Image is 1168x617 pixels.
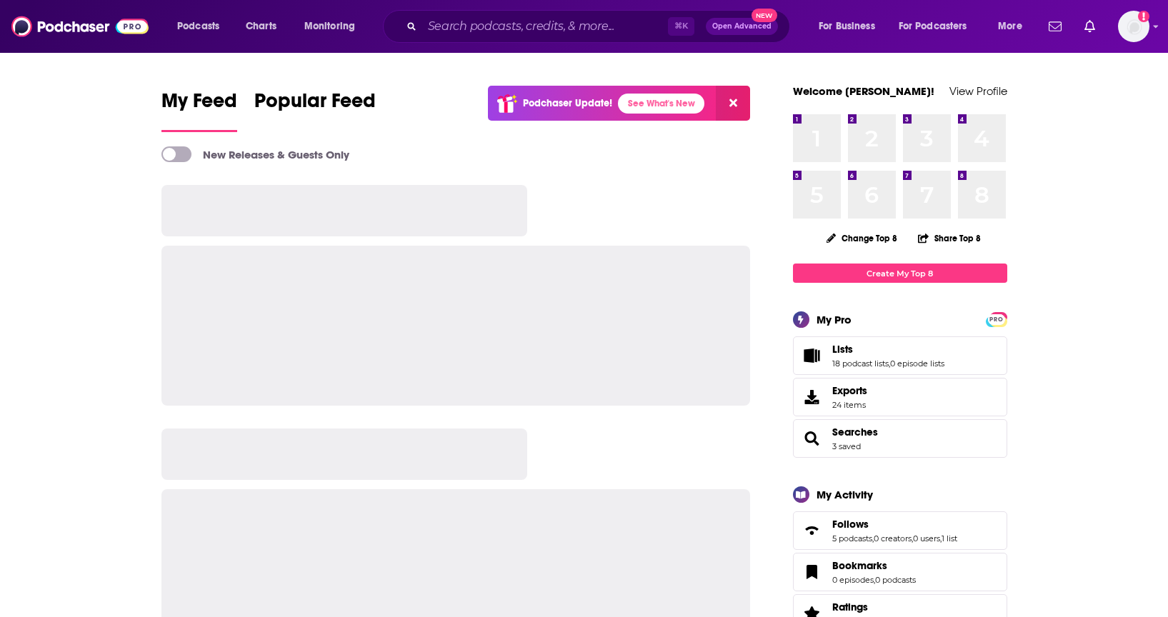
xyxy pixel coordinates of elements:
[161,89,237,121] span: My Feed
[890,358,944,368] a: 0 episode lists
[236,15,285,38] a: Charts
[832,601,868,613] span: Ratings
[889,15,988,38] button: open menu
[940,533,942,543] span: ,
[832,518,869,531] span: Follows
[793,511,1007,550] span: Follows
[618,94,704,114] a: See What's New
[706,18,778,35] button: Open AdvancedNew
[817,313,852,326] div: My Pro
[304,16,355,36] span: Monitoring
[798,346,827,366] a: Lists
[917,224,982,252] button: Share Top 8
[793,378,1007,416] a: Exports
[832,601,910,613] a: Ratings
[819,16,875,36] span: For Business
[874,575,875,585] span: ,
[998,16,1022,36] span: More
[793,336,1007,375] span: Lists
[793,264,1007,283] a: Create My Top 8
[942,533,957,543] a: 1 list
[832,343,944,356] a: Lists
[899,16,967,36] span: For Podcasters
[818,229,907,247] button: Change Top 8
[949,84,1007,98] a: View Profile
[254,89,376,121] span: Popular Feed
[161,146,349,162] a: New Releases & Guests Only
[912,533,913,543] span: ,
[832,426,878,438] a: Searches
[1138,11,1149,22] svg: Add a profile image
[798,387,827,407] span: Exports
[872,533,874,543] span: ,
[817,488,873,501] div: My Activity
[1118,11,1149,42] button: Show profile menu
[523,97,612,109] p: Podchaser Update!
[793,84,934,98] a: Welcome [PERSON_NAME]!
[832,518,957,531] a: Follows
[832,384,867,397] span: Exports
[11,13,149,40] img: Podchaser - Follow, Share and Rate Podcasts
[793,553,1007,591] span: Bookmarks
[832,358,889,368] a: 18 podcast lists
[832,343,853,356] span: Lists
[832,559,916,572] a: Bookmarks
[874,533,912,543] a: 0 creators
[396,10,804,43] div: Search podcasts, credits, & more...
[913,533,940,543] a: 0 users
[988,314,1005,325] span: PRO
[988,15,1040,38] button: open menu
[1118,11,1149,42] img: User Profile
[167,15,238,38] button: open menu
[752,9,777,22] span: New
[1079,14,1101,39] a: Show notifications dropdown
[798,562,827,582] a: Bookmarks
[832,559,887,572] span: Bookmarks
[294,15,374,38] button: open menu
[809,15,893,38] button: open menu
[798,428,827,448] a: Searches
[793,419,1007,458] span: Searches
[832,575,874,585] a: 0 episodes
[254,89,376,132] a: Popular Feed
[246,16,276,36] span: Charts
[798,521,827,541] a: Follows
[422,15,668,38] input: Search podcasts, credits, & more...
[988,313,1005,324] a: PRO
[1043,14,1067,39] a: Show notifications dropdown
[712,23,772,30] span: Open Advanced
[668,17,694,36] span: ⌘ K
[1118,11,1149,42] span: Logged in as KTMSseat4
[177,16,219,36] span: Podcasts
[161,89,237,132] a: My Feed
[832,441,861,451] a: 3 saved
[832,400,867,410] span: 24 items
[875,575,916,585] a: 0 podcasts
[832,533,872,543] a: 5 podcasts
[889,358,890,368] span: ,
